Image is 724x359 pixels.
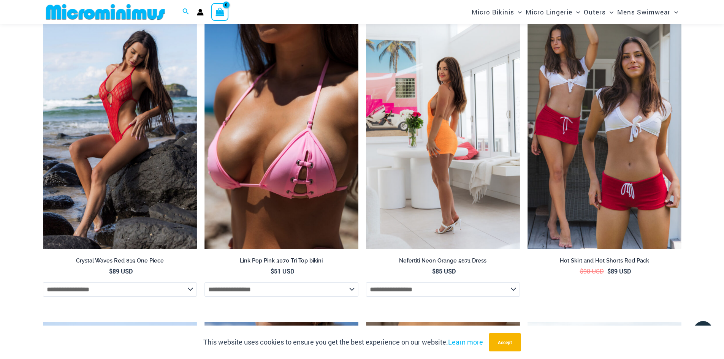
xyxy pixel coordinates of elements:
span: $ [607,267,611,275]
h2: Nefertiti Neon Orange 5671 Dress [366,257,520,264]
bdi: 89 USD [607,267,631,275]
p: This website uses cookies to ensure you get the best experience on our website. [203,337,483,348]
h2: Crystal Waves Red 819 One Piece [43,257,197,264]
nav: Site Navigation [469,1,681,23]
img: Crystal Waves Red 819 One Piece 04 [43,18,197,249]
span: Mens Swimwear [617,2,670,22]
a: Micro LingerieMenu ToggleMenu Toggle [524,2,582,22]
bdi: 98 USD [580,267,604,275]
a: Nefertiti Neon Orange 5671 Dress 01Nefertiti Neon Orange 5671 Dress 02Nefertiti Neon Orange 5671 ... [366,18,520,249]
img: MM SHOP LOGO FLAT [43,3,168,21]
h2: Link Pop Pink 3070 Tri Top bikini [204,257,358,264]
img: shorts and skirt pack 1 [528,18,681,249]
bdi: 85 USD [432,267,456,275]
a: Hot Skirt and Hot Shorts Red Pack [528,257,681,267]
span: Micro Lingerie [526,2,572,22]
a: shorts and skirt pack 1Hot Skirt Red 507 Skirt 10Hot Skirt Red 507 Skirt 10 [528,18,681,249]
a: Mens SwimwearMenu ToggleMenu Toggle [615,2,680,22]
a: View Shopping Cart, empty [211,3,229,21]
a: Micro BikinisMenu ToggleMenu Toggle [470,2,524,22]
span: Menu Toggle [572,2,580,22]
a: Crystal Waves Red 819 One Piece 04Crystal Waves Red 819 One Piece 03Crystal Waves Red 819 One Pie... [43,18,197,249]
a: Nefertiti Neon Orange 5671 Dress [366,257,520,267]
bdi: 51 USD [271,267,294,275]
a: Link Pop Pink 3070 Tri Top bikini [204,257,358,267]
span: Outers [584,2,606,22]
span: Menu Toggle [514,2,522,22]
bdi: 89 USD [109,267,133,275]
h2: Hot Skirt and Hot Shorts Red Pack [528,257,681,264]
a: Crystal Waves Red 819 One Piece [43,257,197,267]
img: Link Pop Pink 3070 Top 01 [204,18,358,249]
button: Accept [489,333,521,351]
span: $ [432,267,436,275]
span: Menu Toggle [670,2,678,22]
a: OutersMenu ToggleMenu Toggle [582,2,615,22]
span: Menu Toggle [606,2,613,22]
a: Account icon link [197,9,204,16]
a: Link Pop Pink 3070 Top 01Link Pop Pink 3070 Top 4855 Bottom 06Link Pop Pink 3070 Top 4855 Bottom 06 [204,18,358,249]
a: Learn more [448,337,483,346]
span: $ [271,267,274,275]
span: $ [580,267,583,275]
a: Search icon link [182,7,189,17]
span: $ [109,267,112,275]
span: Micro Bikinis [472,2,514,22]
img: Nefertiti Neon Orange 5671 Dress 02 [366,18,520,249]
